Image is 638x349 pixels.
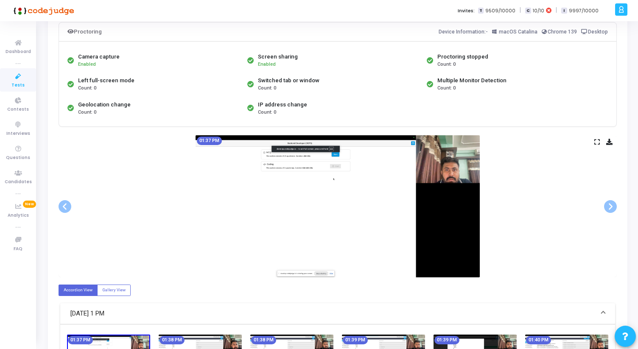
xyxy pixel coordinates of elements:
[548,29,577,35] span: Chrome 139
[60,303,615,324] mat-expansion-panel-header: [DATE] 1 PM
[437,76,506,85] div: Multiple Monitor Detection
[11,82,25,89] span: Tests
[78,85,96,92] span: Count: 0
[78,61,96,67] span: Enabled
[437,53,488,61] div: Proctoring stopped
[5,179,32,186] span: Candidates
[588,29,608,35] span: Desktop
[197,137,222,145] mat-chip: 01:37 PM
[478,8,484,14] span: T
[258,76,319,85] div: Switched tab or window
[7,106,29,113] span: Contests
[569,7,599,14] span: 9997/10000
[11,2,74,19] img: logo
[526,336,551,344] mat-chip: 01:40 PM
[6,154,30,162] span: Questions
[68,336,93,344] mat-chip: 01:37 PM
[561,8,567,14] span: I
[6,130,30,137] span: Interviews
[499,29,537,35] span: macOS Catalina
[159,336,185,344] mat-chip: 01:38 PM
[70,309,595,318] mat-panel-title: [DATE] 1 PM
[97,285,131,296] label: Gallery View
[67,27,102,37] div: Proctoring
[485,7,515,14] span: 9509/10000
[520,6,521,15] span: |
[251,336,276,344] mat-chip: 01:38 PM
[343,336,368,344] mat-chip: 01:39 PM
[258,109,276,116] span: Count: 0
[556,6,557,15] span: |
[8,212,29,219] span: Analytics
[258,85,276,92] span: Count: 0
[59,285,98,296] label: Accordion View
[458,7,475,14] label: Invites:
[258,61,276,67] span: Enabled
[78,101,131,109] div: Geolocation change
[437,61,456,68] span: Count: 0
[23,201,36,208] span: New
[78,109,96,116] span: Count: 0
[78,76,134,85] div: Left full-screen mode
[258,101,307,109] div: IP address change
[437,85,456,92] span: Count: 0
[14,246,22,253] span: FAQ
[258,53,298,61] div: Screen sharing
[78,53,120,61] div: Camera capture
[533,7,544,14] span: 10/10
[525,8,531,14] span: C
[196,135,480,277] img: screenshot-1757318870824.jpeg
[439,27,608,37] div: Device Information:-
[434,336,459,344] mat-chip: 01:39 PM
[6,48,31,56] span: Dashboard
